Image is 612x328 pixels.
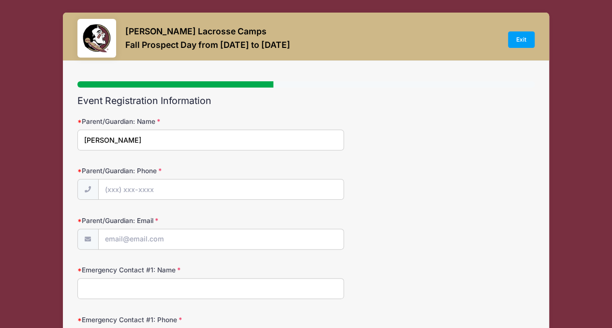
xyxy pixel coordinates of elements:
label: Parent/Guardian: Email [77,216,230,225]
input: (xxx) xxx-xxxx [98,179,344,200]
label: Parent/Guardian: Phone [77,166,230,176]
label: Emergency Contact #1: Name [77,265,230,275]
a: Exit [508,31,535,48]
h3: [PERSON_NAME] Lacrosse Camps [125,26,290,36]
label: Parent/Guardian: Name [77,117,230,126]
h2: Event Registration Information [77,95,535,106]
input: email@email.com [98,229,344,250]
label: Emergency Contact #1: Phone [77,315,230,325]
h3: Fall Prospect Day from [DATE] to [DATE] [125,40,290,50]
